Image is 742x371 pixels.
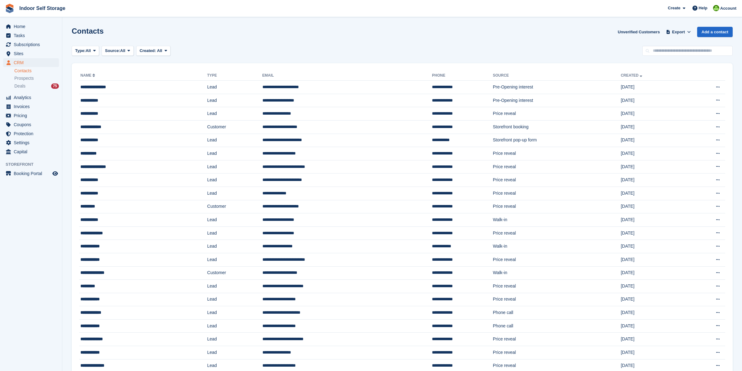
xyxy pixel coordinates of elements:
[14,111,51,120] span: Pricing
[493,94,621,107] td: Pre-Opening interest
[621,280,687,293] td: [DATE]
[102,46,134,56] button: Source: All
[621,266,687,280] td: [DATE]
[207,306,262,320] td: Lead
[672,29,685,35] span: Export
[51,170,59,177] a: Preview store
[120,48,126,54] span: All
[621,240,687,253] td: [DATE]
[207,134,262,147] td: Lead
[621,213,687,227] td: [DATE]
[3,102,59,111] a: menu
[615,27,662,37] a: Unverified Customers
[207,240,262,253] td: Lead
[621,200,687,213] td: [DATE]
[14,31,51,40] span: Tasks
[493,266,621,280] td: Walk-in
[621,107,687,121] td: [DATE]
[493,200,621,213] td: Price reveal
[621,226,687,240] td: [DATE]
[207,147,262,160] td: Lead
[80,73,96,78] a: Name
[621,73,644,78] a: Created
[207,94,262,107] td: Lead
[432,71,493,81] th: Phone
[3,93,59,102] a: menu
[3,129,59,138] a: menu
[14,120,51,129] span: Coupons
[493,174,621,187] td: Price reveal
[14,58,51,67] span: CRM
[207,319,262,333] td: Lead
[621,120,687,134] td: [DATE]
[493,253,621,266] td: Price reveal
[493,107,621,121] td: Price reveal
[493,160,621,174] td: Price reveal
[493,147,621,160] td: Price reveal
[140,48,156,53] span: Created:
[699,5,707,11] span: Help
[207,213,262,227] td: Lead
[3,147,59,156] a: menu
[14,83,59,89] a: Deals 75
[493,306,621,320] td: Phone call
[713,5,719,11] img: Helen Wilson
[207,226,262,240] td: Lead
[14,75,59,82] a: Prospects
[207,120,262,134] td: Customer
[207,346,262,359] td: Lead
[493,81,621,94] td: Pre-Opening interest
[14,102,51,111] span: Invoices
[51,83,59,89] div: 75
[207,253,262,266] td: Lead
[262,71,432,81] th: Email
[3,120,59,129] a: menu
[621,134,687,147] td: [DATE]
[14,147,51,156] span: Capital
[493,293,621,306] td: Price reveal
[14,169,51,178] span: Booking Portal
[493,240,621,253] td: Walk-in
[207,107,262,121] td: Lead
[493,319,621,333] td: Phone call
[207,200,262,213] td: Customer
[3,49,59,58] a: menu
[3,169,59,178] a: menu
[621,94,687,107] td: [DATE]
[14,93,51,102] span: Analytics
[136,46,170,56] button: Created: All
[493,333,621,346] td: Price reveal
[207,333,262,346] td: Lead
[3,22,59,31] a: menu
[72,27,104,35] h1: Contacts
[14,22,51,31] span: Home
[493,120,621,134] td: Storefront booking
[207,174,262,187] td: Lead
[105,48,120,54] span: Source:
[3,111,59,120] a: menu
[207,81,262,94] td: Lead
[14,49,51,58] span: Sites
[72,46,99,56] button: Type: All
[207,71,262,81] th: Type
[14,83,26,89] span: Deals
[207,160,262,174] td: Lead
[665,27,692,37] button: Export
[14,40,51,49] span: Subscriptions
[621,187,687,200] td: [DATE]
[14,129,51,138] span: Protection
[17,3,68,13] a: Indoor Self Storage
[157,48,162,53] span: All
[207,266,262,280] td: Customer
[6,161,62,168] span: Storefront
[14,75,34,81] span: Prospects
[14,68,59,74] a: Contacts
[668,5,680,11] span: Create
[493,280,621,293] td: Price reveal
[493,346,621,359] td: Price reveal
[720,5,736,12] span: Account
[3,40,59,49] a: menu
[3,31,59,40] a: menu
[207,187,262,200] td: Lead
[493,213,621,227] td: Walk-in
